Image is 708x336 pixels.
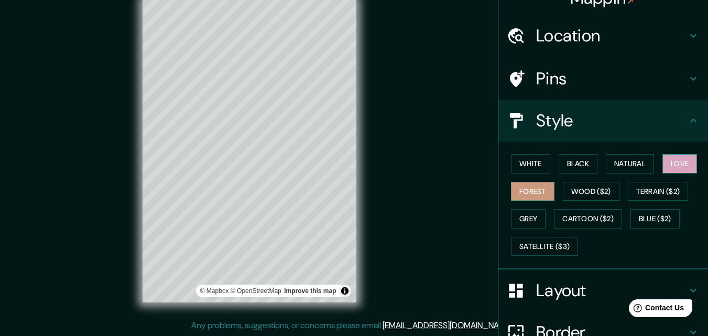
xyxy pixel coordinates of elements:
[554,209,622,229] button: Cartoon ($2)
[231,287,281,295] a: OpenStreetMap
[630,209,680,229] button: Blue ($2)
[498,58,708,100] div: Pins
[628,182,689,201] button: Terrain ($2)
[563,182,619,201] button: Wood ($2)
[200,287,229,295] a: Mapbox
[536,25,687,46] h4: Location
[498,15,708,57] div: Location
[511,237,578,256] button: Satellite ($3)
[662,154,697,174] button: Love
[536,68,687,89] h4: Pins
[339,285,351,297] button: Toggle attribution
[498,100,708,142] div: Style
[559,154,598,174] button: Black
[536,280,687,301] h4: Layout
[606,154,654,174] button: Natural
[536,110,687,131] h4: Style
[191,319,514,332] p: Any problems, suggestions, or concerns please email .
[511,209,546,229] button: Grey
[284,287,336,295] a: Map feedback
[511,154,550,174] button: White
[498,269,708,311] div: Layout
[383,320,512,331] a: [EMAIL_ADDRESS][DOMAIN_NAME]
[511,182,554,201] button: Forest
[615,295,696,324] iframe: Help widget launcher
